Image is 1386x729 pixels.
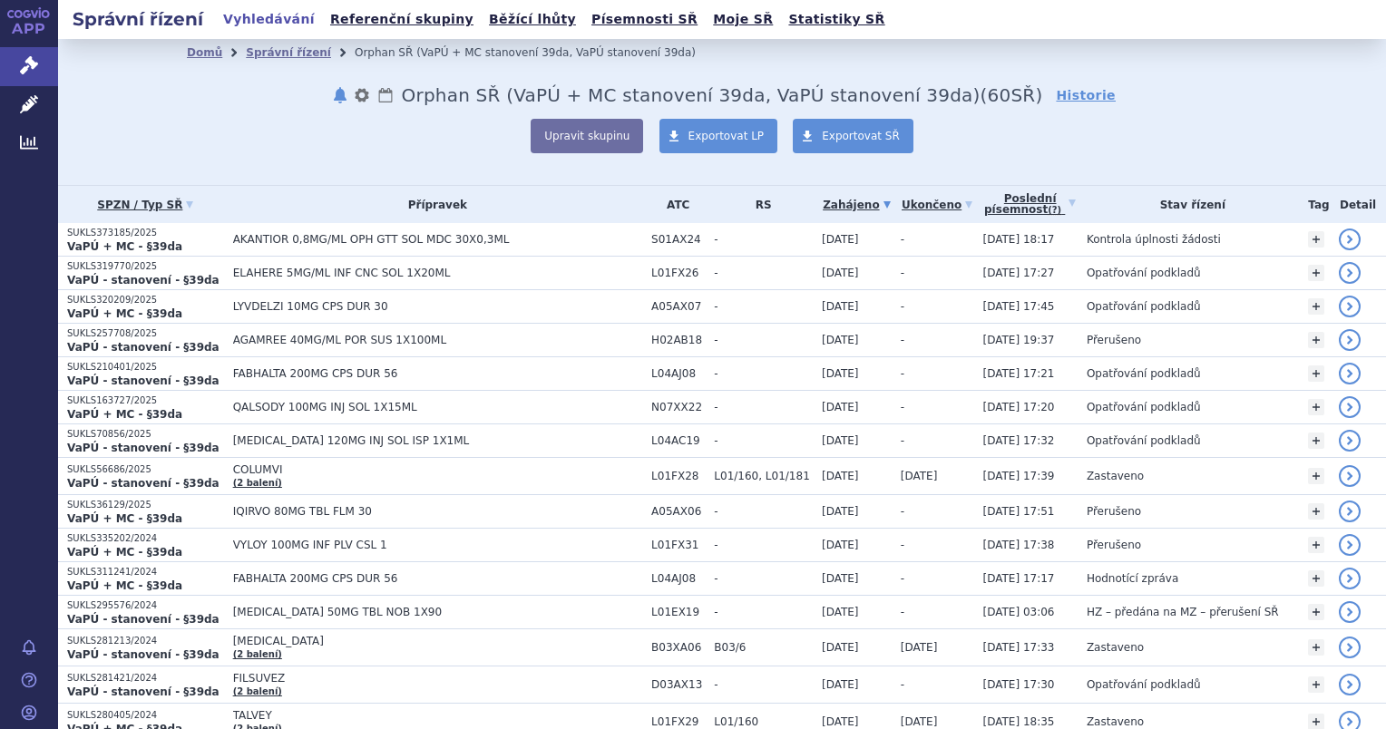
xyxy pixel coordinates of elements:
abbr: (?) [1048,205,1061,216]
a: + [1308,399,1324,415]
span: ELAHERE 5MG/ML INF CNC SOL 1X20ML [233,267,642,279]
p: SUKLS257708/2025 [67,327,224,340]
strong: VaPÚ - stanovení - §39da [67,442,220,454]
span: [DATE] 17:45 [982,300,1054,313]
p: SUKLS210401/2025 [67,361,224,374]
span: B03XA06 [651,641,705,654]
h2: Správní řízení [58,6,218,32]
span: H02AB18 [651,334,705,346]
span: - [901,367,904,380]
th: Stav řízení [1078,186,1299,223]
span: - [714,505,813,518]
span: [DATE] [822,434,859,447]
a: Domů [187,46,222,59]
strong: VaPÚ - stanovení - §39da [67,648,220,661]
span: Přerušeno [1087,334,1141,346]
a: + [1308,676,1324,693]
span: [DATE] [822,267,859,279]
a: detail [1339,363,1361,384]
strong: VaPÚ + MC - §39da [67,512,182,525]
a: Vyhledávání [218,7,320,32]
span: [DATE] 17:17 [982,572,1054,585]
span: [DATE] 17:51 [982,505,1054,518]
span: - [714,233,813,246]
span: [MEDICAL_DATA] 50MG TBL NOB 1X90 [233,606,642,618]
span: - [901,334,904,346]
span: B03/6 [714,641,813,654]
span: [DATE] [822,539,859,551]
span: Přerušeno [1087,539,1141,551]
span: [DATE] [822,300,859,313]
span: - [901,572,904,585]
span: L01FX29 [651,715,705,728]
span: [DATE] 17:38 [982,539,1054,551]
span: AKANTIOR 0,8MG/ML OPH GTT SOL MDC 30X0,3ML [233,233,642,246]
span: 60 [988,84,1011,106]
a: + [1308,231,1324,248]
span: [DATE] 18:35 [982,715,1054,728]
strong: VaPÚ + MC - §39da [67,307,182,320]
span: D03AX13 [651,678,705,691]
li: Orphan SŘ (VaPÚ + MC stanovení 39da, VaPÚ stanovení 39da) [355,39,719,66]
a: (2 balení) [233,686,282,696]
span: Opatřování podkladů [1087,678,1201,691]
span: [DATE] 17:20 [982,401,1054,413]
th: Tag [1299,186,1330,223]
p: SUKLS36129/2025 [67,499,224,511]
span: - [714,678,813,691]
span: [DATE] [901,470,938,482]
span: [DATE] [822,470,859,482]
span: [DATE] [822,606,859,618]
a: + [1308,570,1324,587]
span: - [901,267,904,279]
a: + [1308,265,1324,281]
span: [DATE] [822,367,859,380]
a: detail [1339,329,1361,351]
span: - [714,401,813,413]
p: SUKLS70856/2025 [67,428,224,441]
button: nastavení [353,84,371,106]
span: [DATE] 18:17 [982,233,1054,246]
p: SUKLS373185/2025 [67,227,224,239]
span: Opatřování podkladů [1087,367,1201,380]
span: L04AJ08 [651,367,705,380]
span: FABHALTA 200MG CPS DUR 56 [233,367,642,380]
a: Moje SŘ [708,7,778,32]
span: [DATE] [822,641,859,654]
a: + [1308,332,1324,348]
a: Exportovat LP [659,119,778,153]
span: - [901,401,904,413]
span: - [901,678,904,691]
p: SUKLS163727/2025 [67,394,224,407]
a: Běžící lhůty [483,7,581,32]
span: FILSUVEZ [233,672,642,685]
span: [DATE] [822,678,859,691]
span: Zastaveno [1087,641,1144,654]
span: - [714,606,813,618]
a: detail [1339,568,1361,589]
a: + [1308,468,1324,484]
a: Referenční skupiny [325,7,479,32]
span: - [714,572,813,585]
a: + [1308,503,1324,520]
button: Upravit skupinu [531,119,643,153]
span: [DATE] 17:27 [982,267,1054,279]
span: - [714,267,813,279]
span: [DATE] 17:33 [982,641,1054,654]
strong: VaPÚ - stanovení - §39da [67,685,220,698]
a: + [1308,433,1324,449]
a: + [1308,298,1324,315]
span: QALSODY 100MG INJ SOL 1X15ML [233,401,642,413]
span: VYLOY 100MG INF PLV CSL 1 [233,539,642,551]
p: SUKLS280405/2024 [67,709,224,722]
a: detail [1339,534,1361,556]
span: COLUMVI [233,463,642,476]
span: [DATE] [822,572,859,585]
strong: VaPÚ + MC - §39da [67,546,182,559]
a: Statistiky SŘ [783,7,890,32]
a: SPZN / Typ SŘ [67,192,224,218]
p: SUKLS311241/2024 [67,566,224,578]
span: - [901,606,904,618]
strong: VaPÚ - stanovení - §39da [67,341,220,354]
span: - [714,334,813,346]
